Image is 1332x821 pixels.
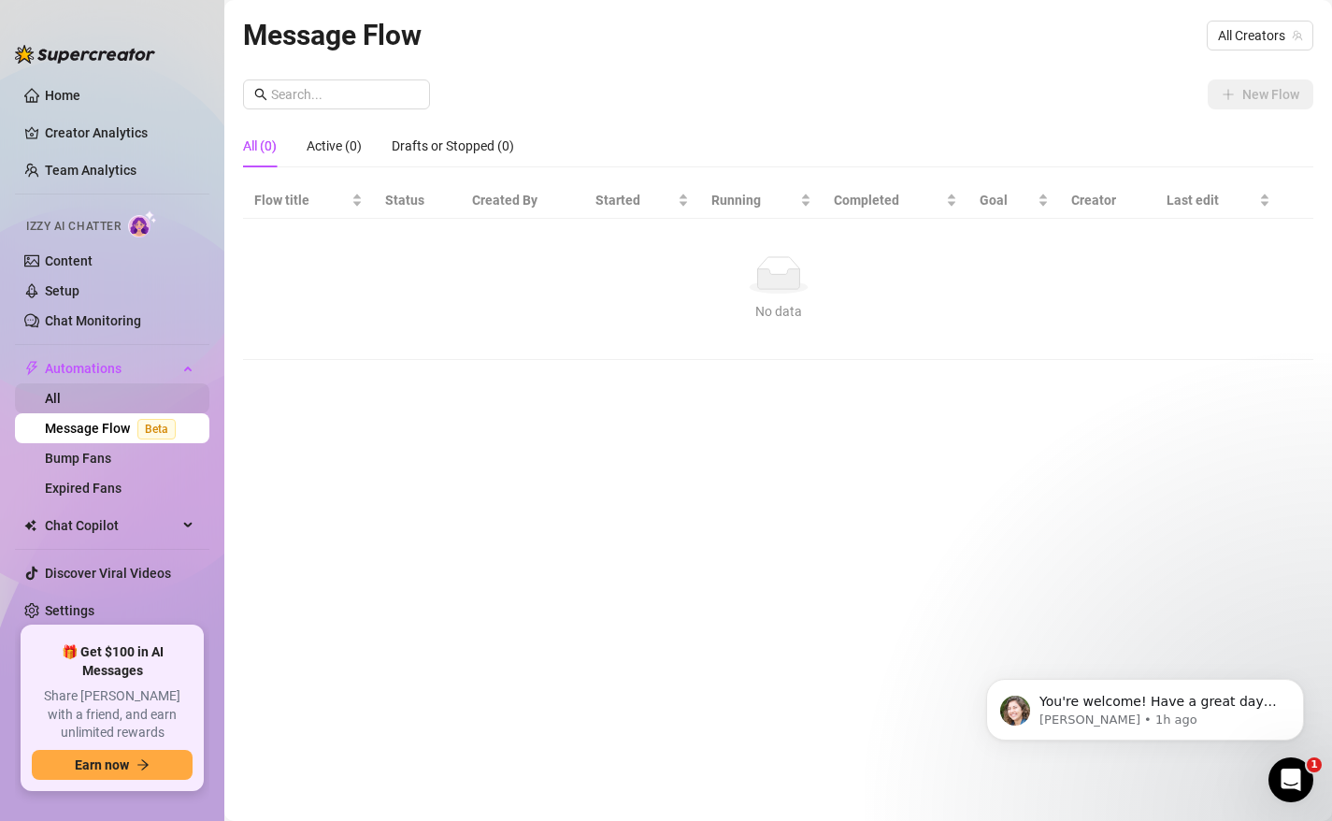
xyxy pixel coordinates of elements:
[45,163,136,178] a: Team Analytics
[254,190,348,210] span: Flow title
[834,190,941,210] span: Completed
[243,182,374,219] th: Flow title
[45,88,80,103] a: Home
[1208,79,1313,109] button: New Flow
[823,182,967,219] th: Completed
[711,190,796,210] span: Running
[45,353,178,383] span: Automations
[24,361,39,376] span: thunderbolt
[45,511,178,540] span: Chat Copilot
[958,640,1332,771] iframe: Intercom notifications message
[32,643,193,680] span: 🎁 Get $100 in AI Messages
[45,118,194,148] a: Creator Analytics
[45,481,122,496] a: Expired Fans
[137,419,176,439] span: Beta
[1292,30,1303,41] span: team
[595,190,674,210] span: Started
[26,218,121,236] span: Izzy AI Chatter
[1307,757,1322,772] span: 1
[392,136,514,156] div: Drafts or Stopped (0)
[968,182,1061,219] th: Goal
[45,313,141,328] a: Chat Monitoring
[32,687,193,742] span: Share [PERSON_NAME] with a friend, and earn unlimited rewards
[254,88,267,101] span: search
[45,283,79,298] a: Setup
[45,391,61,406] a: All
[32,750,193,780] button: Earn nowarrow-right
[45,253,93,268] a: Content
[45,603,94,618] a: Settings
[271,84,419,105] input: Search...
[1155,182,1282,219] th: Last edit
[24,519,36,532] img: Chat Copilot
[45,451,111,466] a: Bump Fans
[980,190,1035,210] span: Goal
[45,566,171,581] a: Discover Viral Videos
[461,182,585,219] th: Created By
[1060,182,1155,219] th: Creator
[15,45,155,64] img: logo-BBDzfeDw.svg
[374,182,461,219] th: Status
[584,182,700,219] th: Started
[700,182,823,219] th: Running
[243,13,422,57] article: Message Flow
[75,757,129,772] span: Earn now
[128,210,157,238] img: AI Chatter
[1218,22,1302,50] span: All Creators
[136,758,150,771] span: arrow-right
[262,301,1295,322] div: No data
[243,136,277,156] div: All (0)
[1167,190,1255,210] span: Last edit
[45,421,183,436] a: Message FlowBeta
[307,136,362,156] div: Active (0)
[1268,757,1313,802] iframe: Intercom live chat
